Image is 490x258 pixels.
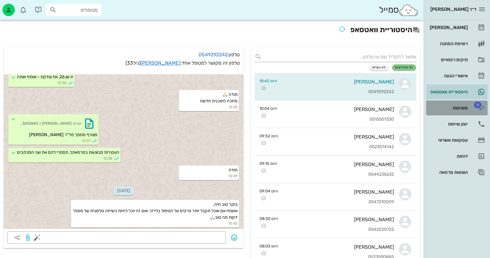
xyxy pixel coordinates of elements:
[426,52,488,67] a: תיקים רפואיים
[282,161,394,167] div: [PERSON_NAME]
[260,78,277,84] small: היום 10:42
[283,227,394,232] div: 0542020722
[260,188,278,194] small: היום 09:04
[426,36,488,51] a: רשימת המתנה
[283,244,394,250] div: [PERSON_NAME]
[72,221,238,226] small: 10:42
[282,117,394,122] div: 0515501330
[260,161,277,166] small: היום 09:15
[283,134,394,140] div: [PERSON_NAME]
[429,170,468,175] div: הוצאות מרפאה
[7,51,240,59] p: טלפון:
[429,154,468,159] div: דוחות
[283,200,394,205] div: 0547210009
[429,41,468,46] div: רשימת המתנה
[429,57,468,62] div: תיקים רפואיים
[282,106,394,112] div: [PERSON_NAME]
[430,6,476,12] span: ד״ר [PERSON_NAME]
[19,121,81,126] div: הנדון: [PERSON_NAME].ז. 203692884
[392,64,416,71] button: כל ההודעות
[429,89,468,94] div: היסטוריית וואטסאפ
[426,20,488,35] a: [PERSON_NAME]
[282,79,394,85] div: [PERSON_NAME]
[426,68,488,83] a: אישורי הגעה
[57,80,66,86] span: 12:35
[399,4,419,16] img: SmileCloud logo
[17,150,119,155] span: העקירות מבוצעות במרפאתך, תמסרי להם את שני המכתבים
[17,74,73,80] span: זו שן 26, את צודקת - אוסיף אותה
[426,101,488,115] a: תגמשימות
[260,105,277,111] small: היום 10:04
[264,52,416,62] input: אפשר להקליד שם או טלפון...
[426,165,488,180] a: הוצאות מרפאה
[18,5,22,9] span: תג
[379,3,419,17] div: סמייל
[29,132,97,137] span: מצורף מסמך מד"ר [PERSON_NAME]
[372,66,386,69] span: לא נקראו
[180,104,238,110] small: 12:35
[429,122,468,127] div: יומן שיחות
[429,25,468,30] div: [PERSON_NAME]
[229,167,238,173] span: תודה
[283,144,394,150] div: 0523574142
[429,105,468,110] div: משימות
[180,173,238,179] small: 12:39
[283,189,394,195] div: [PERSON_NAME]
[113,186,134,195] span: [DATE]
[260,133,278,139] small: היום 09:52
[282,89,394,95] div: 0549292242
[426,133,488,148] a: עסקאות אשראי
[4,24,420,37] h2: היסטוריית וואטסאפ
[7,59,240,67] p: טלפון זה מקושר למטופל אחד:
[429,138,468,143] div: עסקאות אשראי
[426,149,488,164] a: דוחות
[199,52,228,58] a: 0549292242
[369,64,389,71] button: לא נקראו
[426,84,488,99] a: היסטוריית וואטסאפ
[429,73,468,78] div: אישורי הגעה
[283,217,394,222] div: [PERSON_NAME]
[474,102,481,108] span: תג
[141,60,180,66] a: [PERSON_NAME]
[82,138,91,144] span: 12:37
[260,216,278,221] small: היום 08:30
[282,172,394,177] div: 0544235632
[72,202,238,220] span: בוקר טוב חיה, אשמח אם אוכל תקבל יותר פרטים על הטיפול בלייזר. ואם זה יוכל להיות בשיחה טלפונית של מ...
[426,117,488,131] a: יומן שיחות
[395,66,413,69] span: כל ההודעות
[260,243,278,249] small: היום 08:03
[103,156,112,161] span: 12:38
[125,60,141,66] span: (גיל )
[127,60,133,66] span: 33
